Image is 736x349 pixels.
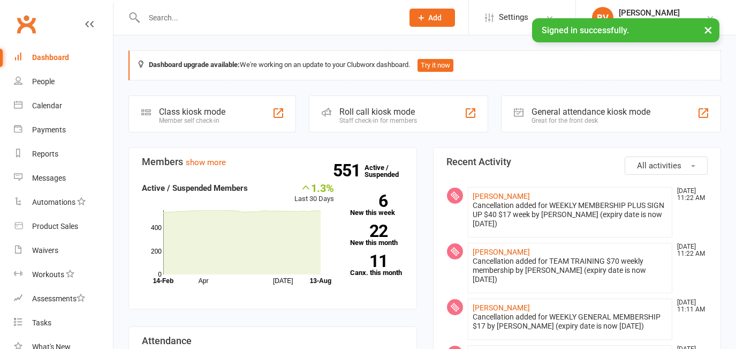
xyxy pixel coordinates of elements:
a: Reports [14,142,113,166]
div: Assessments [32,294,85,303]
a: Assessments [14,287,113,311]
h3: Members [142,157,404,167]
time: [DATE] 11:22 AM [672,243,707,257]
div: BV [592,7,613,28]
a: Workouts [14,263,113,287]
div: Cancellation added for WEEKLY MEMBERSHIP PLUS SIGN UP $40 $17 week by [PERSON_NAME] (expiry date ... [473,201,668,228]
div: 1.3% [294,182,334,194]
div: Messages [32,174,66,182]
div: Last 30 Days [294,182,334,205]
div: Reports [32,150,58,158]
a: [PERSON_NAME] [473,248,530,256]
a: Automations [14,190,113,214]
span: All activities [637,161,681,170]
strong: 6 [350,193,388,209]
time: [DATE] 11:22 AM [672,188,707,202]
div: Payments [32,125,66,134]
strong: Active / Suspended Members [142,183,248,193]
a: 6New this week [350,195,404,216]
a: Payments [14,118,113,142]
div: Product Sales [32,222,78,231]
div: Tasks [32,318,51,327]
a: Messages [14,166,113,190]
span: Settings [499,5,528,29]
a: show more [186,158,226,167]
button: × [699,18,718,41]
a: 22New this month [350,225,404,246]
div: People [32,77,55,86]
strong: 551 [333,162,365,179]
div: Staff check-in for members [339,117,417,124]
h3: Attendance [142,336,404,346]
div: Workouts [32,270,64,279]
a: 551Active / Suspended [365,156,412,186]
a: Calendar [14,94,113,118]
strong: Dashboard upgrade available: [149,61,240,69]
div: Cancellation added for WEEKLY GENERAL MEMBERSHIP $17 by [PERSON_NAME] (expiry date is now [DATE]) [473,313,668,331]
span: Add [428,13,442,22]
div: Calendar [32,101,62,110]
strong: 11 [350,253,388,269]
div: We're working on an update to your Clubworx dashboard. [128,50,721,80]
time: [DATE] 11:11 AM [672,299,707,313]
a: [PERSON_NAME] [473,303,530,312]
span: Signed in successfully. [542,25,629,35]
div: Roll call kiosk mode [339,107,417,117]
a: Tasks [14,311,113,335]
a: [PERSON_NAME] [473,192,530,201]
button: Add [409,9,455,27]
a: Clubworx [13,11,40,38]
div: PUMPT 24/7 [619,18,680,27]
div: Dashboard [32,53,69,62]
input: Search... [141,10,396,25]
div: Cancellation added for TEAM TRAINING $70 weekly membership by [PERSON_NAME] (expiry date is now [... [473,257,668,284]
a: Dashboard [14,46,113,70]
h3: Recent Activity [446,157,708,167]
div: Class kiosk mode [159,107,225,117]
a: Product Sales [14,214,113,239]
a: 11Canx. this month [350,255,404,276]
div: Waivers [32,246,58,255]
button: All activities [625,157,708,175]
div: [PERSON_NAME] [619,8,680,18]
div: General attendance kiosk mode [532,107,650,117]
div: Member self check-in [159,117,225,124]
a: Waivers [14,239,113,263]
div: Automations [32,198,75,206]
button: Try it now [418,59,453,72]
a: People [14,70,113,94]
strong: 22 [350,223,388,239]
div: Great for the front desk [532,117,650,124]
